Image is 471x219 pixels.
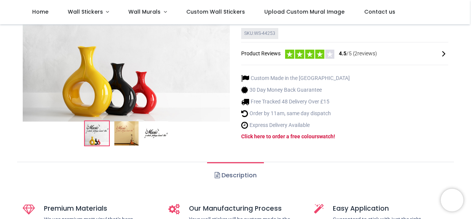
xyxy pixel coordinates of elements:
[44,204,157,213] h5: Premium Materials
[144,122,168,146] img: WS-44253-03
[68,8,103,16] span: Wall Stickers
[241,133,317,139] a: Click here to order a free colour
[114,122,139,146] img: WS-44253-02
[441,189,463,211] iframe: Brevo live chat
[186,8,245,16] span: Custom Wall Stickers
[241,86,350,94] li: 30 Day Money Back Guarantee
[189,204,303,213] h5: Our Manufacturing Process
[32,8,48,16] span: Home
[333,204,448,213] h5: Easy Application
[241,28,278,39] div: SKU: WS-44253
[241,121,350,129] li: Express Delivery Available
[241,109,350,117] li: Order by 11am, same day dispatch
[128,8,161,16] span: Wall Murals
[334,133,335,139] a: !
[85,122,109,146] img: What Feelings Sound Like Music Quote Wall Sticker
[339,50,346,56] span: 4.5
[241,48,448,59] div: Product Reviews
[339,50,377,58] span: /5 ( 2 reviews)
[241,74,350,82] li: Custom Made in the [GEOGRAPHIC_DATA]
[207,162,264,189] a: Description
[364,8,395,16] span: Contact us
[264,8,345,16] span: Upload Custom Mural Image
[317,133,334,139] a: swatch
[241,98,350,106] li: Free Tracked 48 Delivery Over £15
